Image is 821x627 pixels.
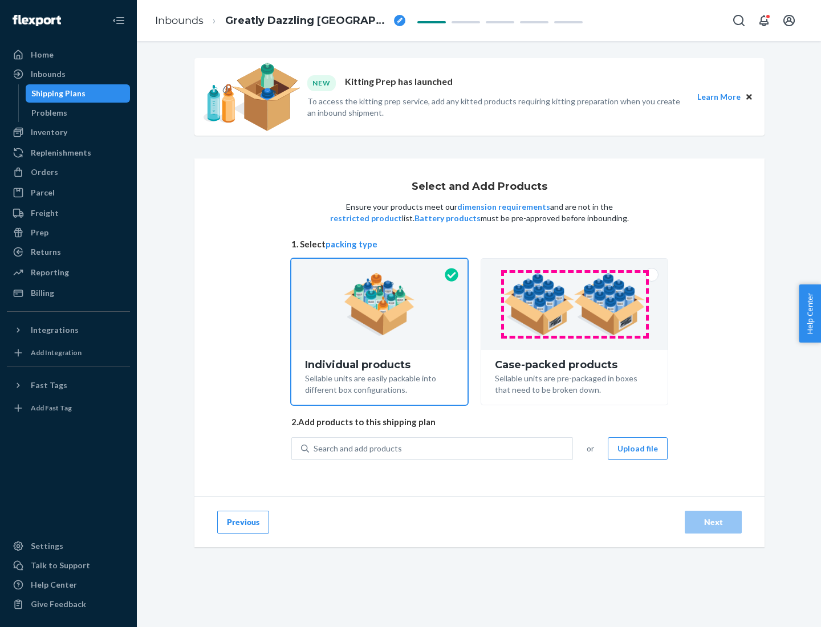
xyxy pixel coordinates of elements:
button: Open notifications [753,9,775,32]
div: Integrations [31,324,79,336]
a: Prep [7,223,130,242]
span: or [587,443,594,454]
button: Open account menu [778,9,800,32]
img: individual-pack.facf35554cb0f1810c75b2bd6df2d64e.png [344,273,415,336]
button: Give Feedback [7,595,130,613]
a: Help Center [7,576,130,594]
a: Orders [7,163,130,181]
div: Prep [31,227,48,238]
button: Battery products [414,213,481,224]
a: Billing [7,284,130,302]
div: Add Fast Tag [31,403,72,413]
div: Talk to Support [31,560,90,571]
div: Inbounds [31,68,66,80]
div: Search and add products [314,443,402,454]
p: To access the kitting prep service, add any kitted products requiring kitting preparation when yo... [307,96,687,119]
div: Billing [31,287,54,299]
button: Upload file [608,437,668,460]
a: Parcel [7,184,130,202]
a: Settings [7,537,130,555]
a: Shipping Plans [26,84,131,103]
button: Open Search Box [727,9,750,32]
div: Fast Tags [31,380,67,391]
a: Returns [7,243,130,261]
div: Orders [31,166,58,178]
div: Sellable units are easily packable into different box configurations. [305,370,454,396]
div: Case-packed products [495,359,654,370]
span: Greatly Dazzling Chihuahua [225,14,389,28]
div: Help Center [31,579,77,591]
a: Home [7,46,130,64]
div: Inventory [31,127,67,138]
a: Problems [26,104,131,122]
div: Settings [31,540,63,552]
button: Previous [217,511,269,534]
button: Fast Tags [7,376,130,394]
a: Reporting [7,263,130,282]
a: Add Integration [7,344,130,362]
h1: Select and Add Products [412,181,547,193]
button: Close Navigation [107,9,130,32]
p: Kitting Prep has launched [345,75,453,91]
a: Replenishments [7,144,130,162]
div: Replenishments [31,147,91,158]
div: Freight [31,207,59,219]
div: Parcel [31,187,55,198]
a: Inbounds [7,65,130,83]
button: Next [685,511,742,534]
span: 1. Select [291,238,668,250]
a: Talk to Support [7,556,130,575]
button: Help Center [799,284,821,343]
a: Inbounds [155,14,204,27]
p: Ensure your products meet our and are not in the list. must be pre-approved before inbounding. [329,201,630,224]
div: Returns [31,246,61,258]
div: Problems [31,107,67,119]
button: Integrations [7,321,130,339]
a: Freight [7,204,130,222]
button: dimension requirements [457,201,550,213]
img: case-pack.59cecea509d18c883b923b81aeac6d0b.png [503,273,645,336]
button: Learn More [697,91,741,103]
div: Shipping Plans [31,88,86,99]
button: Close [743,91,755,103]
div: NEW [307,75,336,91]
div: Home [31,49,54,60]
ol: breadcrumbs [146,4,414,38]
span: 2. Add products to this shipping plan [291,416,668,428]
button: packing type [326,238,377,250]
div: Give Feedback [31,598,86,610]
img: Flexport logo [13,15,61,26]
button: restricted product [330,213,402,224]
div: Sellable units are pre-packaged in boxes that need to be broken down. [495,370,654,396]
div: Next [694,516,732,528]
div: Individual products [305,359,454,370]
div: Reporting [31,267,69,278]
a: Add Fast Tag [7,399,130,417]
div: Add Integration [31,348,82,357]
a: Inventory [7,123,130,141]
